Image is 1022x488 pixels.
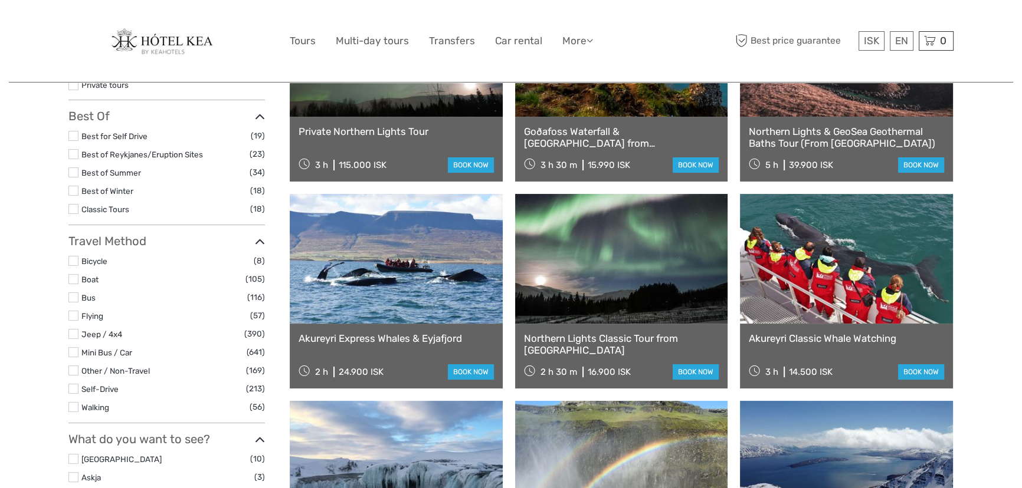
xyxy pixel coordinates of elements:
span: Best price guarantee [732,31,856,51]
span: (116) [247,291,265,304]
a: Walking [81,403,109,412]
a: book now [898,364,944,380]
div: 16.900 ISK [588,367,631,377]
a: Classic Tours [81,205,129,214]
span: (56) [250,400,265,414]
img: 141-ff6c57a7-291f-4a61-91e4-c46f458f029f_logo_big.jpg [110,28,224,54]
span: (213) [246,382,265,395]
a: Private tours [81,80,129,90]
span: (18) [250,184,265,197]
span: (390) [244,327,265,341]
a: book now [448,157,494,173]
a: Akureyri Express Whales & Eyjafjord [299,332,494,344]
a: book now [898,157,944,173]
span: 0 [938,35,948,47]
span: 3 h 30 m [541,160,577,170]
a: Northern Lights Classic Tour from [GEOGRAPHIC_DATA] [524,332,719,357]
a: Car rental [495,32,542,50]
div: 115.000 ISK [339,160,386,170]
span: 3 h [315,160,328,170]
span: (57) [250,309,265,322]
a: Best of Reykjanes/Eruption Sites [81,150,203,159]
a: Boat [81,275,99,284]
a: Bus [81,293,96,302]
div: 14.500 ISK [789,367,833,377]
span: (34) [250,166,265,179]
h3: Best Of [68,109,265,123]
a: Tours [290,32,316,50]
button: Open LiveChat chat widget [136,18,150,32]
a: Best of Winter [81,186,133,196]
span: 3 h [765,367,778,377]
span: 2 h 30 m [541,367,577,377]
a: [GEOGRAPHIC_DATA] [81,454,162,464]
a: Northern Lights & GeoSea Geothermal Baths Tour (From [GEOGRAPHIC_DATA]) [749,126,944,150]
span: 5 h [765,160,778,170]
span: (19) [251,129,265,143]
a: book now [448,364,494,380]
span: (23) [250,147,265,161]
a: Bicycle [81,256,107,266]
a: Private Northern Lights Tour [299,126,494,137]
span: (18) [250,202,265,216]
a: Goðafoss Waterfall & [GEOGRAPHIC_DATA] from [GEOGRAPHIC_DATA] [524,126,719,150]
div: 15.990 ISK [588,160,630,170]
a: Mini Bus / Car [81,348,132,357]
h3: What do you want to see? [68,432,265,446]
a: Jeep / 4x4 [81,329,122,339]
div: 24.900 ISK [339,367,384,377]
span: (10) [250,452,265,466]
h3: Travel Method [68,234,265,248]
a: Other / Non-Travel [81,366,150,375]
a: Multi-day tours [336,32,409,50]
span: (641) [247,345,265,359]
span: (3) [254,470,265,484]
a: More [562,32,593,50]
a: Best of Summer [81,168,141,177]
a: Transfers [429,32,475,50]
span: 2 h [315,367,328,377]
a: Flying [81,311,103,321]
span: (8) [254,254,265,268]
p: We're away right now. Please check back later! [17,21,133,30]
a: Akureyri Classic Whale Watching [749,332,944,344]
span: ISK [864,35,879,47]
a: book now [673,364,719,380]
div: 39.900 ISK [789,160,833,170]
div: EN [890,31,913,51]
a: Best for Self Drive [81,131,148,141]
a: Askja [81,473,101,482]
a: Self-Drive [81,384,119,394]
span: (105) [245,272,265,286]
a: book now [673,157,719,173]
span: (169) [246,364,265,377]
